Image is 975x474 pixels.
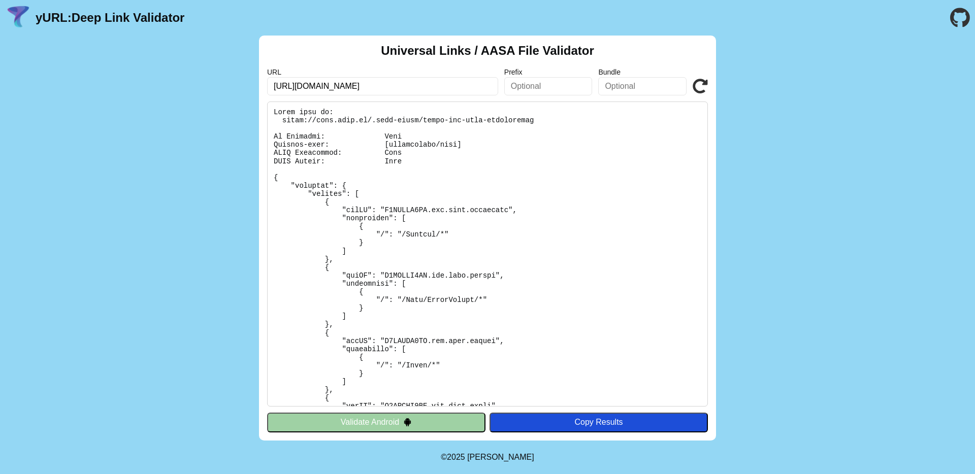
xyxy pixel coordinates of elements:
[504,77,593,95] input: Optional
[598,77,687,95] input: Optional
[36,11,184,25] a: yURL:Deep Link Validator
[504,68,593,76] label: Prefix
[381,44,594,58] h2: Universal Links / AASA File Validator
[267,77,498,95] input: Required
[490,413,708,432] button: Copy Results
[267,68,498,76] label: URL
[495,418,703,427] div: Copy Results
[441,441,534,474] footer: ©
[5,5,31,31] img: yURL Logo
[467,453,534,461] a: Michael Ibragimchayev's Personal Site
[403,418,412,426] img: droidIcon.svg
[267,101,708,407] pre: Lorem ipsu do: sitam://cons.adip.el/.sedd-eiusm/tempo-inc-utla-etdoloremag Al Enimadmi: Veni Quis...
[598,68,687,76] label: Bundle
[447,453,465,461] span: 2025
[267,413,485,432] button: Validate Android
